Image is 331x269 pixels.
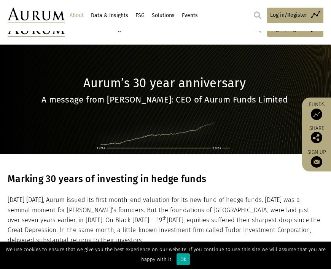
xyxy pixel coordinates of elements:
a: Sign up [306,149,327,168]
a: Events [181,9,199,22]
img: search.svg [254,11,261,19]
h1: Aurum’s 30 year anniversary [8,76,321,91]
a: Funds [306,101,327,120]
span: Log in/Register [270,11,307,19]
div: Share [306,126,327,143]
a: Data & Insights [90,9,129,22]
sup: th [162,215,167,221]
img: Share this post [311,132,322,143]
p: [DATE] [DATE], Aurum issued its first month-end valuation for its new fund of hedge funds. [DATE]... [8,195,321,245]
h3: Marking 30 years of investing in hedge funds [8,173,321,191]
a: Solutions [151,9,175,22]
div: Ok [177,253,190,265]
a: Log in/Register [267,8,323,23]
strong: A message from [PERSON_NAME]: CEO of Aurum Funds Limited [41,94,288,105]
a: ESG [134,9,145,22]
a: About [68,9,84,22]
img: Sign up to our newsletter [311,156,322,168]
img: Aurum [8,8,65,23]
img: Access Funds [311,109,322,120]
